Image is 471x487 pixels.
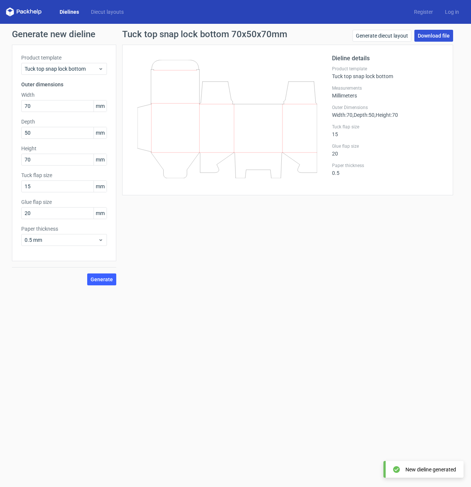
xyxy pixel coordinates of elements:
a: Download file [414,30,453,42]
div: Tuck top snap lock bottom [332,66,444,79]
a: Diecut layouts [85,8,130,16]
div: 20 [332,143,444,157]
span: Generate [91,277,113,282]
a: Register [408,8,439,16]
span: 0.5 mm [25,236,98,244]
label: Width [21,91,107,99]
a: Log in [439,8,465,16]
div: New dieline generated [405,466,456,473]
span: mm [94,181,107,192]
h1: Tuck top snap lock bottom 70x50x70mm [122,30,287,39]
label: Product template [21,54,107,61]
div: 15 [332,124,444,137]
label: Paper thickness [21,225,107,233]
a: Generate diecut layout [353,30,411,42]
span: mm [94,154,107,165]
label: Depth [21,118,107,125]
span: mm [94,100,107,112]
h1: Generate new dieline [12,30,459,39]
span: mm [94,208,107,219]
h3: Outer dimensions [21,81,107,88]
span: Tuck top snap lock bottom [25,65,98,73]
div: 0.5 [332,163,444,176]
a: Dielines [54,8,85,16]
div: Millimeters [332,85,444,99]
span: , Height : 70 [374,112,398,118]
label: Tuck flap size [21,172,107,179]
label: Outer Dimensions [332,105,444,110]
label: Tuck flap size [332,124,444,130]
span: Width : 70 [332,112,353,118]
h2: Dieline details [332,54,444,63]
label: Measurements [332,85,444,91]
button: Generate [87,273,116,285]
label: Height [21,145,107,152]
span: , Depth : 50 [353,112,374,118]
label: Product template [332,66,444,72]
label: Glue flap size [332,143,444,149]
span: mm [94,127,107,138]
label: Paper thickness [332,163,444,169]
label: Glue flap size [21,198,107,206]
